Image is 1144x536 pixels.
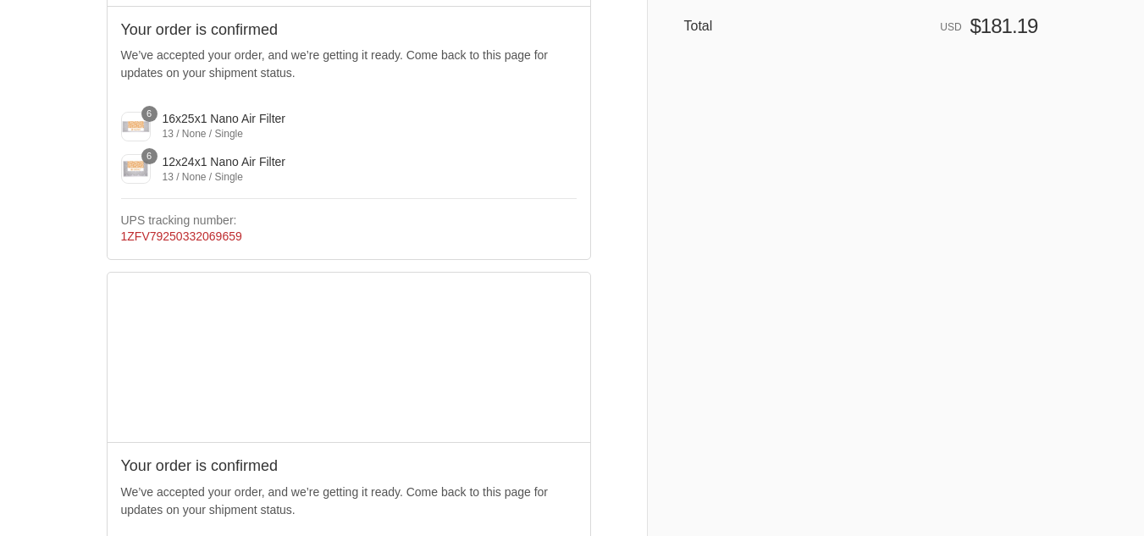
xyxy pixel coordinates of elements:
[970,14,1037,37] span: $181.19
[108,273,590,442] div: Google map displaying pin point of shipping address: Slidell, Louisiana
[121,213,237,227] strong: UPS tracking number:
[121,229,242,243] a: 1ZFV79250332069659
[121,20,577,40] h2: Your order is confirmed
[940,21,961,33] span: USD
[108,273,591,442] iframe: Google map displaying pin point of shipping address: Slidell, Louisiana
[121,484,577,519] p: We’ve accepted your order, and we’re getting it ready. Come back to this page for updates on your...
[163,126,542,141] div: 13 / None / Single
[121,456,577,476] h2: Your order is confirmed
[121,112,151,141] img: R The image depicts a rectangular air filter. The filter is encased in a sturdy frame, and its su...
[121,47,577,82] p: We’ve accepted your order, and we’re getting it ready. Come back to this page for updates on your...
[163,169,542,185] div: 13 / None / Single
[141,106,158,122] span: 6
[163,112,286,125] span: 16x25x1 Nano Air Filter
[163,155,286,169] span: 12x24x1 Nano Air Filter
[121,154,151,184] img: R The image depicts a rectangular air filter. The filter is encased in a sturdy frame, and its su...
[141,148,158,164] span: 6
[684,19,713,33] span: Total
